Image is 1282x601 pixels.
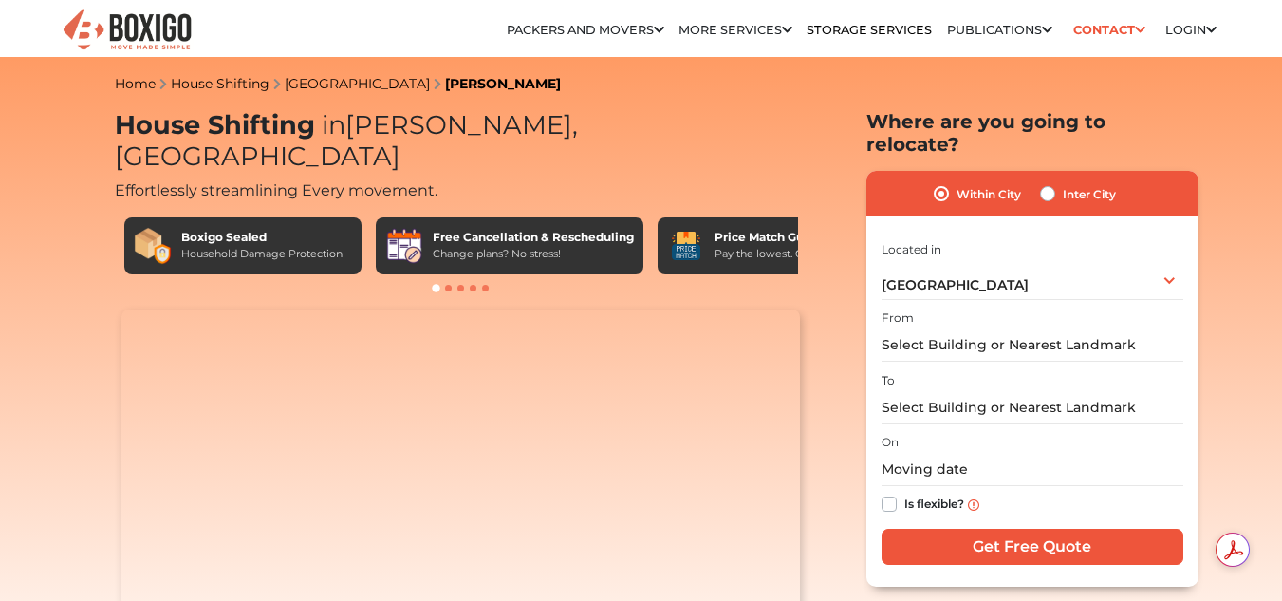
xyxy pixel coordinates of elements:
[866,110,1198,156] h2: Where are you going to relocate?
[171,75,269,92] a: House Shifting
[882,434,899,451] label: On
[1063,182,1116,205] label: Inter City
[715,246,859,262] div: Pay the lowest. Guaranteed!
[807,23,932,37] a: Storage Services
[667,227,705,265] img: Price Match Guarantee
[385,227,423,265] img: Free Cancellation & Rescheduling
[882,453,1183,486] input: Moving date
[882,329,1183,362] input: Select Building or Nearest Landmark
[715,229,859,246] div: Price Match Guarantee
[507,23,664,37] a: Packers and Movers
[433,229,634,246] div: Free Cancellation & Rescheduling
[181,246,343,262] div: Household Damage Protection
[134,227,172,265] img: Boxigo Sealed
[882,241,941,258] label: Located in
[882,391,1183,424] input: Select Building or Nearest Landmark
[61,8,194,54] img: Boxigo
[322,109,345,141] span: in
[1067,15,1151,45] a: Contact
[957,182,1021,205] label: Within City
[181,229,343,246] div: Boxigo Sealed
[433,246,634,262] div: Change plans? No stress!
[968,499,979,511] img: info
[904,493,964,513] label: Is flexible?
[882,310,914,327] label: From
[285,75,430,92] a: [GEOGRAPHIC_DATA]
[115,110,808,172] h1: House Shifting
[882,276,1029,293] span: [GEOGRAPHIC_DATA]
[947,23,1052,37] a: Publications
[1165,23,1217,37] a: Login
[445,75,561,92] a: [PERSON_NAME]
[115,109,578,172] span: [PERSON_NAME], [GEOGRAPHIC_DATA]
[882,372,895,389] label: To
[115,181,437,199] span: Effortlessly streamlining Every movement.
[115,75,156,92] a: Home
[678,23,792,37] a: More services
[882,529,1183,565] input: Get Free Quote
